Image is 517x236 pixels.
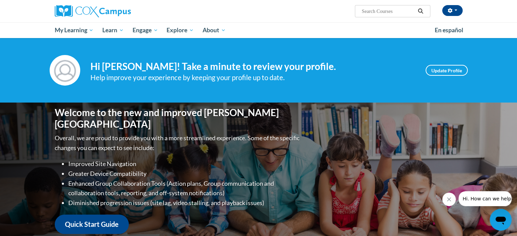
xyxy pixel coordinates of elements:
a: Cox Campus [55,5,184,17]
a: My Learning [50,22,98,38]
a: Update Profile [426,65,468,76]
iframe: Message from company [459,191,512,206]
span: Explore [167,26,194,34]
h4: Hi [PERSON_NAME]! Take a minute to review your profile. [90,61,415,72]
a: Engage [128,22,162,38]
input: Search Courses [361,7,415,15]
span: My Learning [54,26,93,34]
div: Main menu [45,22,473,38]
a: About [198,22,230,38]
a: En español [430,23,468,37]
span: About [203,26,226,34]
span: Engage [133,26,158,34]
iframe: Close message [442,193,456,206]
li: Diminished progression issues (site lag, video stalling, and playback issues) [68,198,301,208]
li: Greater Device Compatibility [68,169,301,179]
span: En español [435,26,463,34]
img: Profile Image [50,55,80,86]
li: Improved Site Navigation [68,159,301,169]
li: Enhanced Group Collaboration Tools (Action plans, Group communication and collaboration tools, re... [68,179,301,198]
h1: Welcome to the new and improved [PERSON_NAME][GEOGRAPHIC_DATA] [55,107,301,130]
p: Overall, we are proud to provide you with a more streamlined experience. Some of the specific cha... [55,133,301,153]
img: Cox Campus [55,5,131,17]
a: Explore [162,22,198,38]
iframe: Button to launch messaging window [490,209,512,231]
a: Learn [98,22,128,38]
a: Quick Start Guide [55,215,129,234]
div: Help improve your experience by keeping your profile up to date. [90,72,415,83]
button: Account Settings [442,5,463,16]
button: Search [415,7,426,15]
span: Learn [102,26,124,34]
span: Hi. How can we help? [4,5,55,10]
